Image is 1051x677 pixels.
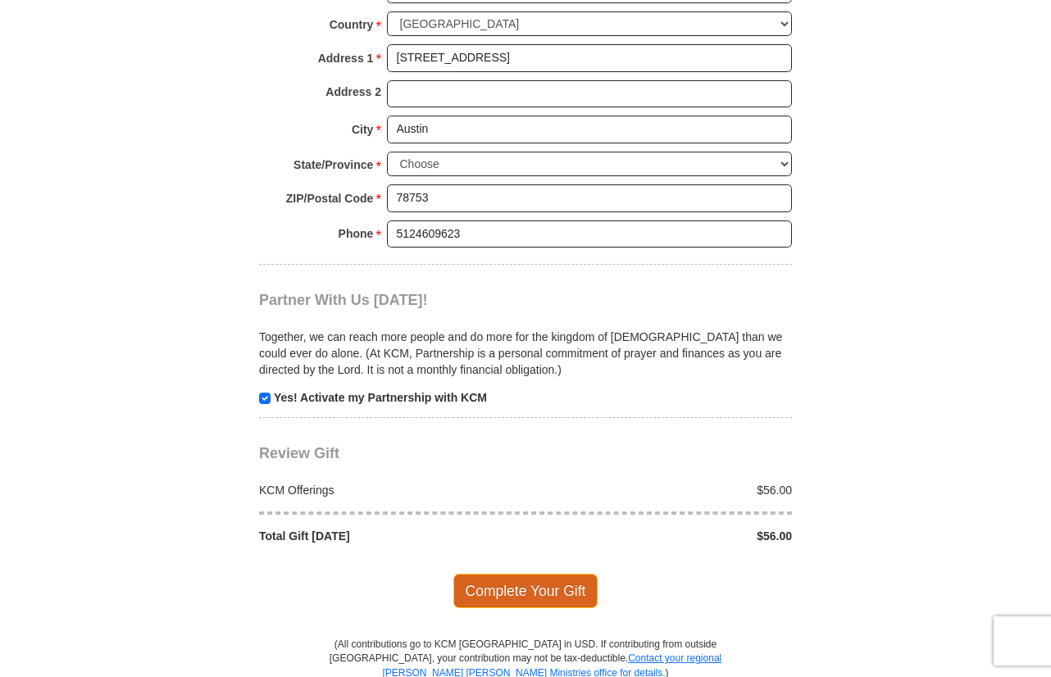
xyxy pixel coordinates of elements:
strong: City [352,118,373,141]
p: Together, we can reach more people and do more for the kingdom of [DEMOGRAPHIC_DATA] than we coul... [259,329,792,378]
div: KCM Offerings [251,482,526,498]
div: $56.00 [525,528,801,544]
div: $56.00 [525,482,801,498]
strong: Yes! Activate my Partnership with KCM [274,391,487,404]
strong: Address 2 [325,80,381,103]
div: Total Gift [DATE] [251,528,526,544]
strong: Phone [339,222,374,245]
span: Complete Your Gift [453,574,598,608]
strong: ZIP/Postal Code [286,187,374,210]
strong: Address 1 [318,47,374,70]
strong: State/Province [293,153,373,176]
span: Partner With Us [DATE]! [259,292,428,308]
strong: Country [330,13,374,36]
span: Review Gift [259,445,339,461]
